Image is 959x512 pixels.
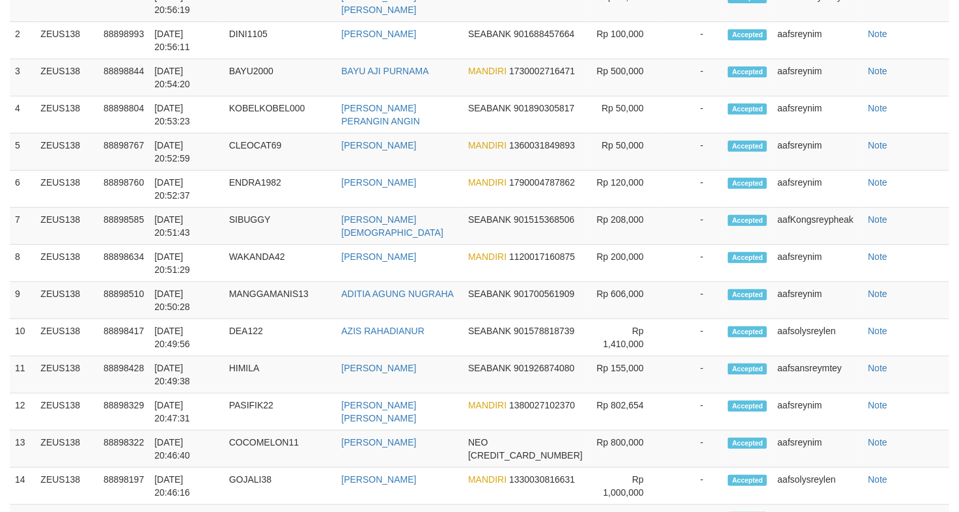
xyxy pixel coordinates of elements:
td: 9 [10,282,35,319]
td: 88898322 [98,431,149,468]
span: Accepted [728,104,767,115]
td: Rp 50,000 [588,96,663,134]
span: Accepted [728,363,767,375]
td: 88898760 [98,171,149,208]
a: Note [868,29,887,39]
td: Rp 1,000,000 [588,468,663,505]
td: 4 [10,96,35,134]
td: [DATE] 20:53:23 [149,96,224,134]
span: Accepted [728,475,767,486]
a: Note [868,437,887,448]
span: 1730002716471 [509,66,575,76]
td: - [663,96,723,134]
td: ZEUS138 [35,468,98,505]
span: 1330030816631 [509,474,575,485]
span: SEABANK [468,326,511,336]
span: MANDIRI [468,66,507,76]
td: Rp 120,000 [588,171,663,208]
td: Rp 500,000 [588,59,663,96]
span: Accepted [728,289,767,300]
span: MANDIRI [468,177,507,188]
td: aafsolysreylen [772,319,863,356]
td: - [663,22,723,59]
td: CLEOCAT69 [224,134,337,171]
td: [DATE] 20:51:43 [149,208,224,245]
td: - [663,468,723,505]
span: 901578818739 [514,326,574,336]
td: aafsreynim [772,245,863,282]
a: [PERSON_NAME] [341,177,416,188]
span: MANDIRI [468,474,507,485]
td: 11 [10,356,35,393]
td: Rp 200,000 [588,245,663,282]
a: Note [868,289,887,299]
span: SEABANK [468,363,511,373]
td: aafsreynim [772,59,863,96]
span: Accepted [728,215,767,226]
td: [DATE] 20:54:20 [149,59,224,96]
td: [DATE] 20:49:38 [149,356,224,393]
td: aafsreynim [772,393,863,431]
td: ZEUS138 [35,59,98,96]
td: 88898993 [98,22,149,59]
a: [PERSON_NAME] [341,474,416,485]
td: [DATE] 20:46:16 [149,468,224,505]
td: - [663,431,723,468]
td: aafsolysreylen [772,468,863,505]
a: ADITIA AGUNG NUGRAHA [341,289,454,299]
td: ZEUS138 [35,96,98,134]
span: SEABANK [468,103,511,113]
span: 901890305817 [514,103,574,113]
span: SEABANK [468,214,511,225]
td: 5 [10,134,35,171]
td: Rp 100,000 [588,22,663,59]
a: [PERSON_NAME] [341,140,416,150]
span: NEO [468,437,488,448]
td: ZEUS138 [35,393,98,431]
td: aafsansreymtey [772,356,863,393]
td: [DATE] 20:51:29 [149,245,224,282]
a: Note [868,103,887,113]
td: 14 [10,468,35,505]
span: Accepted [728,438,767,449]
span: 1120017160875 [509,251,575,262]
td: ZEUS138 [35,22,98,59]
a: Note [868,66,887,76]
td: aafsreynim [772,134,863,171]
span: [CREDIT_CARD_NUMBER] [468,450,583,461]
a: [PERSON_NAME] [341,29,416,39]
td: ZEUS138 [35,208,98,245]
td: ZEUS138 [35,319,98,356]
span: Accepted [728,252,767,263]
a: [PERSON_NAME][DEMOGRAPHIC_DATA] [341,214,443,238]
td: WAKANDA42 [224,245,337,282]
span: 901700561909 [514,289,574,299]
td: [DATE] 20:49:56 [149,319,224,356]
a: [PERSON_NAME] [341,363,416,373]
td: [DATE] 20:50:28 [149,282,224,319]
span: SEABANK [468,289,511,299]
a: [PERSON_NAME] [341,251,416,262]
td: - [663,245,723,282]
td: Rp 50,000 [588,134,663,171]
td: 8 [10,245,35,282]
td: Rp 208,000 [588,208,663,245]
span: Accepted [728,401,767,412]
a: Note [868,177,887,188]
td: aafsreynim [772,431,863,468]
td: ZEUS138 [35,431,98,468]
td: - [663,171,723,208]
td: 88898197 [98,468,149,505]
span: MANDIRI [468,140,507,150]
td: 88898844 [98,59,149,96]
td: GOJALI38 [224,468,337,505]
td: 13 [10,431,35,468]
a: AZIS RAHADIANUR [341,326,424,336]
span: Accepted [728,326,767,337]
a: Note [868,363,887,373]
td: - [663,208,723,245]
span: 1790004787862 [509,177,575,188]
td: 12 [10,393,35,431]
td: Rp 800,000 [588,431,663,468]
td: 88898510 [98,282,149,319]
